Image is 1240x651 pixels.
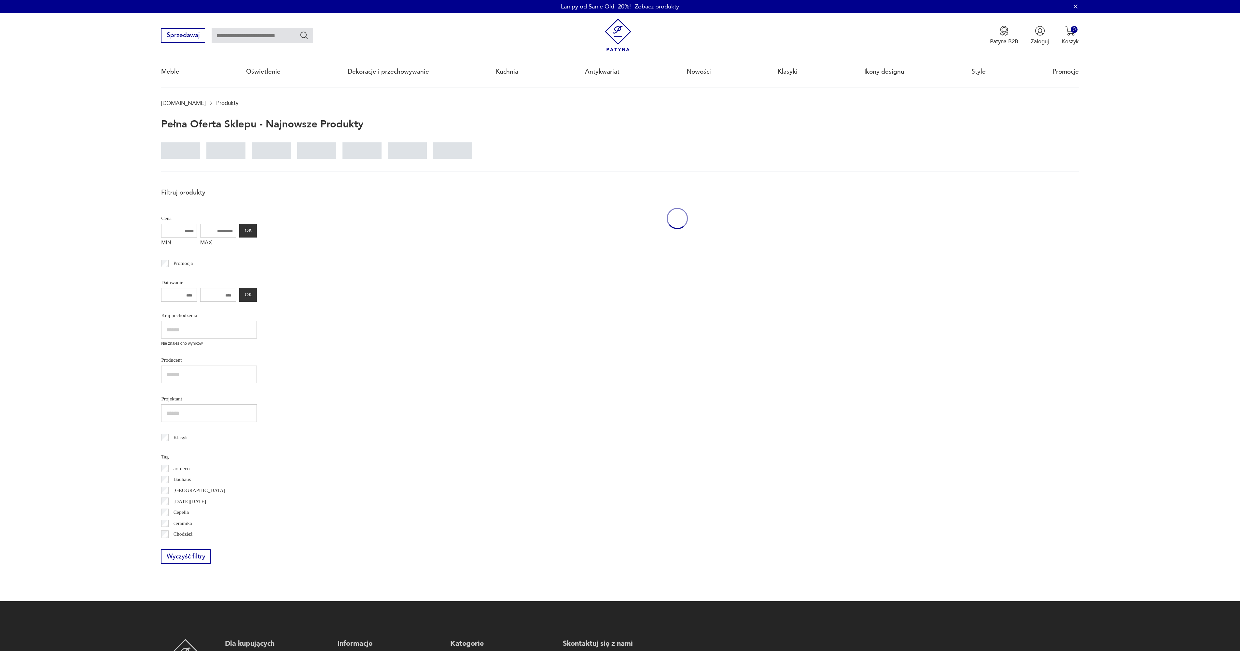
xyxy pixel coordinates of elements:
[174,475,191,484] p: Bauhaus
[174,464,190,473] p: art deco
[338,639,442,648] p: Informacje
[246,57,281,87] a: Oświetlenie
[778,57,798,87] a: Klasyki
[971,57,986,87] a: Style
[635,3,679,11] a: Zobacz produkty
[200,238,236,250] label: MAX
[161,311,257,320] p: Kraj pochodzenia
[300,31,309,40] button: Szukaj
[496,57,518,87] a: Kuchnia
[864,57,904,87] a: Ikony designu
[161,395,257,403] p: Projektant
[174,433,188,442] p: Klasyk
[667,184,688,253] div: oval-loading
[174,519,192,528] p: ceramika
[348,57,429,87] a: Dekoracje i przechowywanie
[216,100,238,106] p: Produkty
[1062,26,1079,45] button: 0Koszyk
[161,119,363,130] h1: Pełna oferta sklepu - najnowsze produkty
[161,340,257,347] p: Nie znaleziono wyników
[161,33,205,38] a: Sprzedawaj
[174,259,193,268] p: Promocja
[161,453,257,461] p: Tag
[602,19,634,51] img: Patyna - sklep z meblami i dekoracjami vintage
[1065,26,1075,36] img: Ikona koszyka
[450,639,555,648] p: Kategorie
[239,288,257,302] button: OK
[161,549,211,564] button: Wyczyść filtry
[174,530,193,538] p: Chodzież
[1062,38,1079,45] p: Koszyk
[990,26,1018,45] button: Patyna B2B
[161,188,257,197] p: Filtruj produkty
[1071,26,1078,33] div: 0
[161,356,257,364] p: Producent
[161,100,205,106] a: [DOMAIN_NAME]
[990,26,1018,45] a: Ikona medaluPatyna B2B
[1031,26,1049,45] button: Zaloguj
[239,224,257,238] button: OK
[174,541,192,549] p: Ćmielów
[174,508,189,516] p: Cepelia
[1052,57,1079,87] a: Promocje
[161,28,205,43] button: Sprzedawaj
[161,214,257,223] p: Cena
[161,57,179,87] a: Meble
[225,639,330,648] p: Dla kupujących
[161,238,197,250] label: MIN
[1035,26,1045,36] img: Ikonka użytkownika
[561,3,631,11] p: Lampy od Same Old -20%!
[687,57,711,87] a: Nowości
[174,497,206,506] p: [DATE][DATE]
[161,278,257,287] p: Datowanie
[1031,38,1049,45] p: Zaloguj
[990,38,1018,45] p: Patyna B2B
[585,57,620,87] a: Antykwariat
[563,639,668,648] p: Skontaktuj się z nami
[174,486,225,495] p: [GEOGRAPHIC_DATA]
[999,26,1009,36] img: Ikona medalu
